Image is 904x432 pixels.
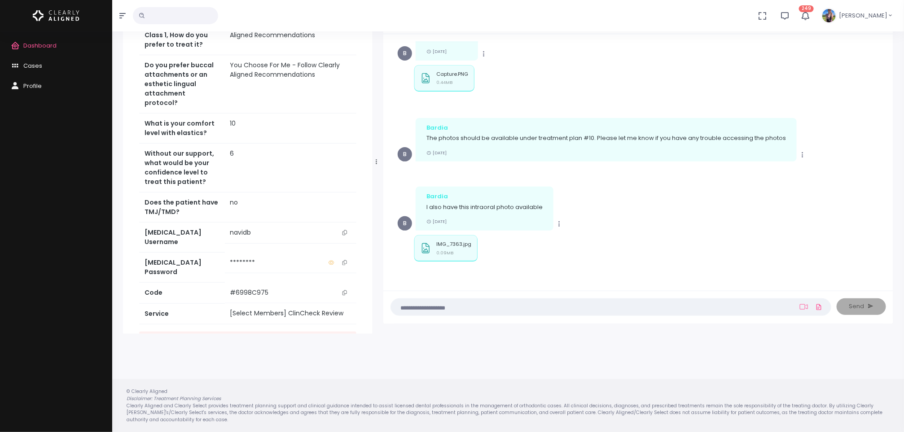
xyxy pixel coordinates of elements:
span: [PERSON_NAME] [839,11,887,20]
small: [DATE] [426,150,447,156]
span: Cases [23,61,42,70]
th: If selected to fix to Class 1, How do you prefer to treat it? [139,16,225,55]
img: Logo Horizontal [33,6,79,25]
p: The photos should be available under treatment plan #10. Please let me know if you have any troub... [426,134,786,143]
td: 10 [225,113,356,144]
span: 249 [799,5,814,12]
span: B [398,147,412,161]
td: 6 [225,144,356,192]
th: Does the patient have TMJ/TMD? [139,192,225,223]
span: Profile [23,82,42,90]
span: B [398,216,412,231]
th: [MEDICAL_DATA] Password [139,253,225,283]
th: What is your comfort level with elastics? [139,113,225,144]
small: 0.44MB [436,79,452,85]
td: You Choose For Me - Follow Clearly Aligned Recommendations [225,55,356,113]
div: Bardia [426,123,786,132]
div: [Select Members] ClinCheck Review [230,309,351,318]
div: scrollable content [391,41,886,281]
a: Add Files [813,299,824,315]
small: 0.09MB [436,250,453,256]
td: You Choose For Me - Follow Clearly Aligned Recommendations [225,16,356,55]
small: [DATE] [426,48,447,54]
th: Code [139,283,225,303]
th: Service [139,303,225,324]
span: Dashboard [23,41,57,50]
div: Bardia [426,192,543,201]
th: [MEDICAL_DATA] Username [139,223,225,253]
td: no [225,192,356,223]
em: Disclaimer: Treatment Planning Services [127,395,221,402]
small: [DATE] [426,218,447,224]
img: Header Avatar [821,8,837,24]
p: IMG_7363.jpg [436,241,471,247]
td: #6998C975 [225,283,356,303]
span: B [398,46,412,61]
p: I also have this intraoral photo available [426,203,543,212]
a: Access Service [139,332,356,348]
th: Without our support, what would be your confidence level to treat this patient? [139,144,225,192]
div: © Clearly Aligned Clearly Aligned and Clearly Select provides treatment planning support and clin... [118,388,899,423]
th: Do you prefer buccal attachments or an esthetic lingual attachment protocol? [139,55,225,113]
p: Capture.PNG [436,71,468,77]
td: navidb [225,223,356,243]
a: Add Loom Video [798,303,810,310]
